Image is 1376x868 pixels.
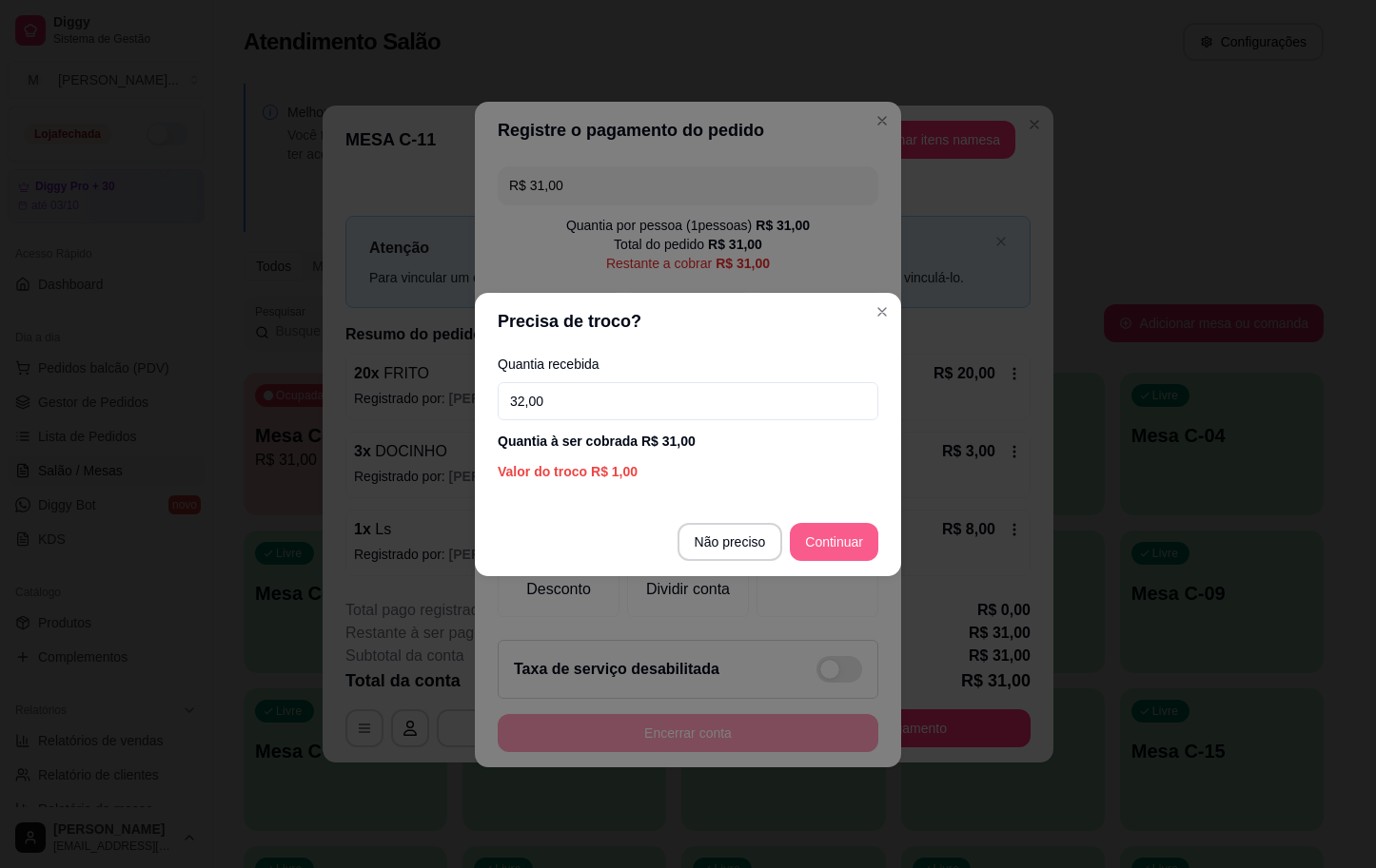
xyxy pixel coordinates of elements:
[678,523,783,561] button: Não preciso
[790,523,878,561] button: Continuar
[498,432,878,451] div: Quantia à ser cobrada R$ 31,00
[498,462,878,481] div: Valor do troco R$ 1,00
[498,357,878,371] label: Quantia recebida
[867,297,897,327] button: Close
[475,293,901,350] header: Precisa de troco?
